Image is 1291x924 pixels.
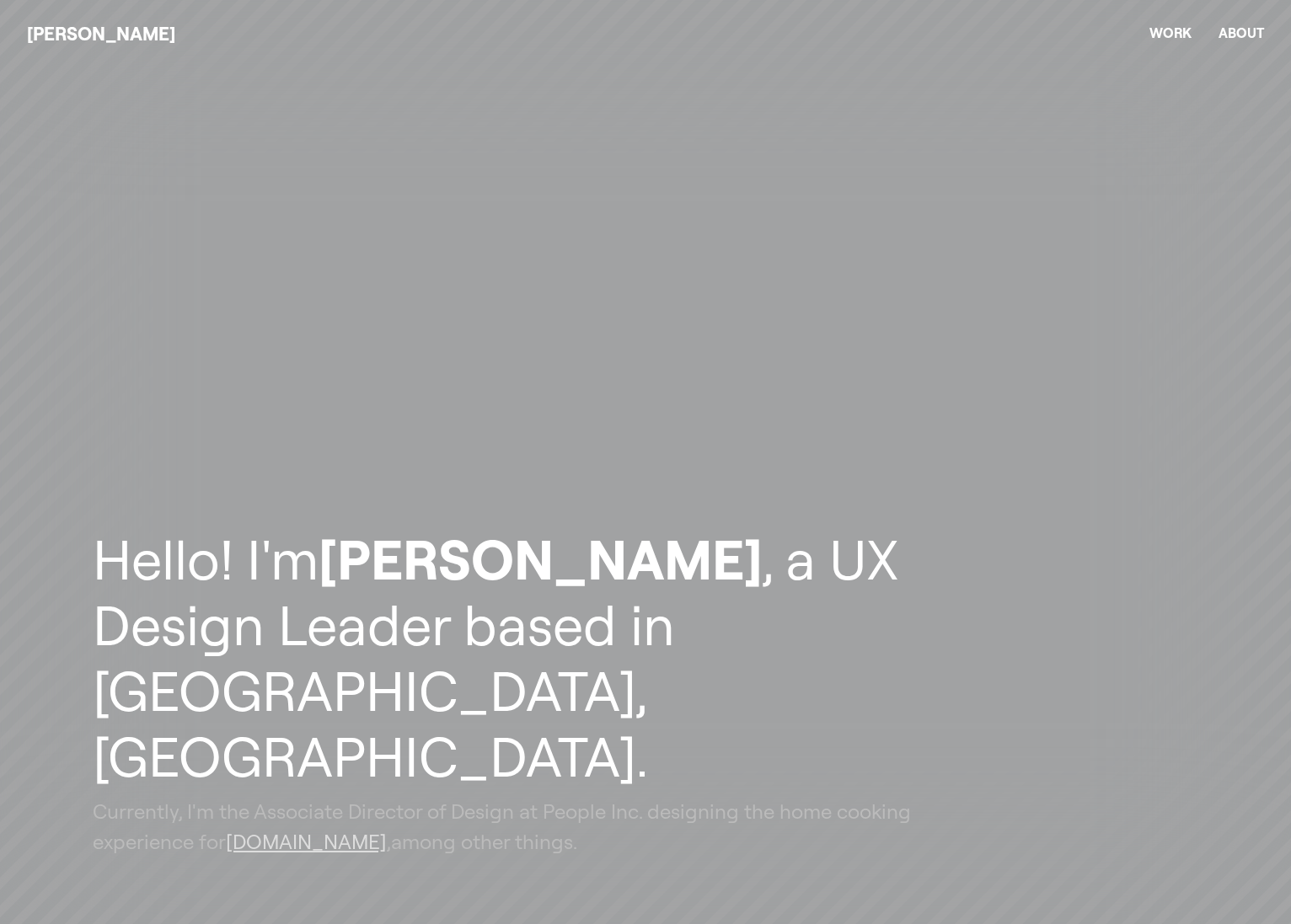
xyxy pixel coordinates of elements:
[319,525,763,594] span: [PERSON_NAME]
[27,22,175,45] a: [PERSON_NAME]
[226,829,387,854] a: [DOMAIN_NAME]
[93,796,922,857] h2: Currently, I'm the Associate Director of Design at People Inc. designing the home cooking experie...
[1219,24,1264,41] a: About
[1149,24,1192,41] a: Work
[93,526,922,789] h1: Hello! I'm , a UX Design Leader based in [GEOGRAPHIC_DATA], [GEOGRAPHIC_DATA].
[387,829,391,854] span: ,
